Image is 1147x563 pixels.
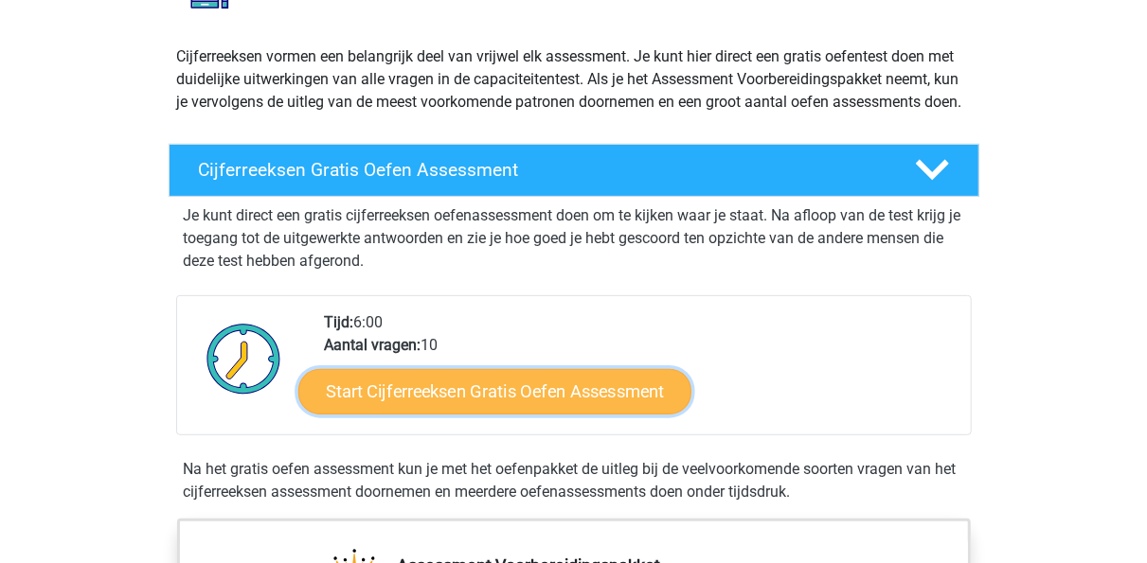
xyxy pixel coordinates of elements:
a: Start Cijferreeksen Gratis Oefen Assessment [298,368,691,413]
a: Cijferreeksen Gratis Oefen Assessment [161,144,987,197]
b: Aantal vragen: [324,336,421,354]
p: Je kunt direct een gratis cijferreeksen oefenassessment doen om te kijken waar je staat. Na afloo... [184,204,964,273]
div: 6:00 10 [310,311,970,434]
img: Klok [196,311,292,406]
div: Na het gratis oefen assessment kun je met het oefenpakket de uitleg bij de veelvoorkomende soorte... [176,458,972,503]
p: Cijferreeksen vormen een belangrijk deel van vrijwel elk assessment. Je kunt hier direct een grat... [177,45,971,114]
b: Tijd: [324,313,353,331]
h4: Cijferreeksen Gratis Oefen Assessment [199,159,885,181]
